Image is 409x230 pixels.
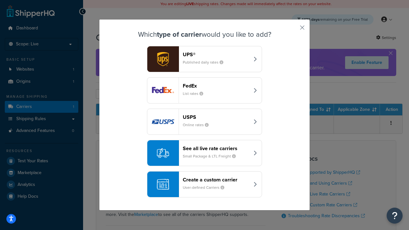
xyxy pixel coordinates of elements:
button: ups logoUPS®Published daily rates [147,46,262,72]
button: Create a custom carrierUser-defined Carriers [147,171,262,197]
header: FedEx [183,83,250,89]
button: usps logoUSPSOnline rates [147,109,262,135]
button: Open Resource Center [387,208,403,224]
img: usps logo [147,109,179,134]
small: Published daily rates [183,59,228,65]
small: Small Package & LTL Freight [183,153,241,159]
img: ups logo [147,46,179,72]
small: Online rates [183,122,214,128]
header: USPS [183,114,250,120]
header: Create a custom carrier [183,177,250,183]
header: UPS® [183,51,250,57]
img: fedEx logo [147,78,179,103]
small: User-defined Carriers [183,185,229,190]
button: fedEx logoFedExList rates [147,77,262,103]
h3: Which would you like to add? [115,31,294,38]
small: List rates [183,91,208,96]
button: See all live rate carriersSmall Package & LTL Freight [147,140,262,166]
img: icon-carrier-liverate-becf4550.svg [157,147,169,159]
strong: type of carrier [157,29,202,40]
img: icon-carrier-custom-c93b8a24.svg [157,178,169,190]
header: See all live rate carriers [183,145,250,151]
